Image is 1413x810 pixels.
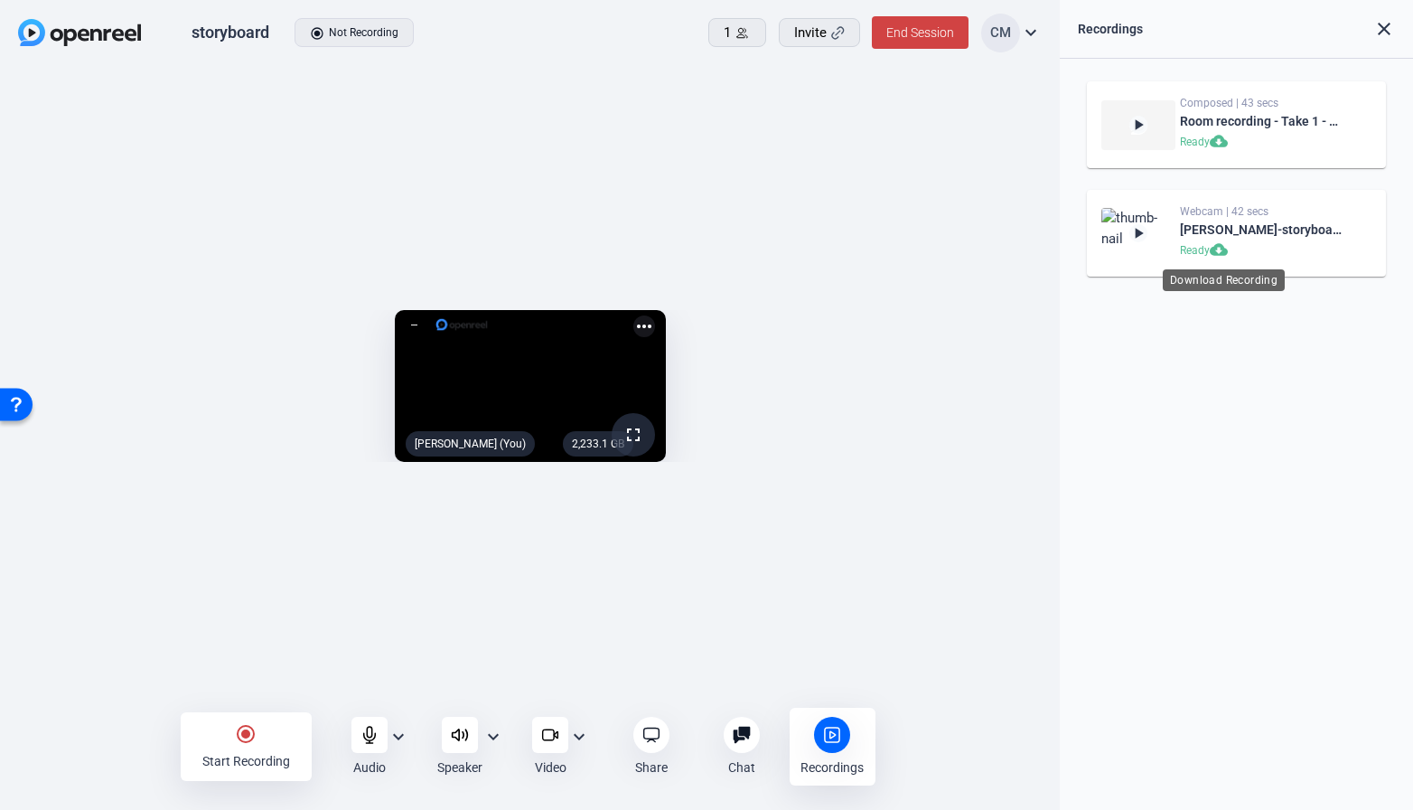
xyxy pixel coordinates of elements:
div: Ready [1180,240,1342,262]
div: Recordings [1078,18,1143,40]
mat-icon: expand_more [388,726,409,748]
mat-icon: more_horiz [633,316,655,337]
button: Invite [779,18,860,47]
div: CM [981,14,1020,52]
div: Room recording - Take 1 - backup [1180,110,1342,132]
div: Start Recording [202,752,290,770]
div: Recordings [800,758,864,777]
mat-icon: cloud_download [1210,132,1231,154]
div: storyboard [192,22,269,43]
span: Invite [794,23,827,43]
mat-icon: close [1373,18,1395,40]
mat-icon: expand_more [482,726,504,748]
mat-icon: expand_more [568,726,590,748]
span: 1 [724,23,731,43]
mat-icon: fullscreen [622,424,644,446]
div: Chat [728,758,755,777]
div: Video [535,758,566,777]
span: End Session [886,25,954,40]
div: Audio [353,758,386,777]
div: Ready [1180,132,1342,154]
div: [PERSON_NAME] (You) [406,431,535,457]
button: End Session [872,16,969,49]
button: 1 [708,18,766,47]
img: OpenReel logo [18,19,141,46]
div: 2,233.1 GB [563,431,633,457]
div: Speaker [437,758,482,777]
mat-icon: play_arrow [1129,224,1147,242]
div: [PERSON_NAME]-storyboard-1756844408617-webcam [1180,219,1342,240]
mat-icon: expand_more [1020,22,1042,43]
div: Webcam | 42 secs [1180,204,1342,219]
img: logo [435,316,490,334]
img: thumb-nail [1101,208,1175,258]
img: thumb-nail [1101,100,1175,150]
mat-icon: cloud_download [1210,240,1231,262]
div: Share [635,758,668,777]
div: Composed | 43 secs [1180,96,1342,110]
mat-icon: play_arrow [1129,116,1147,134]
div: Download Recording [1163,269,1285,291]
mat-icon: radio_button_checked [235,723,257,745]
